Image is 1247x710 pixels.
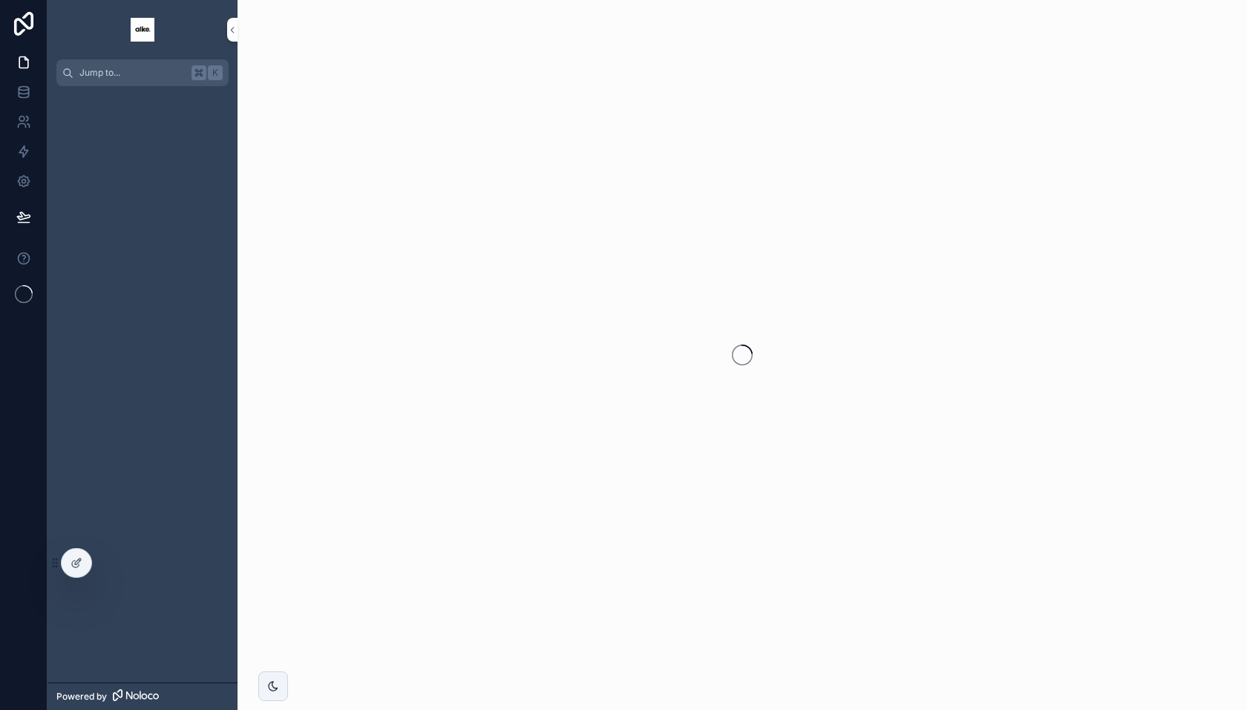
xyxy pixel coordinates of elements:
[56,691,107,703] span: Powered by
[56,59,229,86] button: Jump to...K
[48,683,238,710] a: Powered by
[48,86,238,113] div: scrollable content
[79,67,186,79] span: Jump to...
[209,67,221,79] span: K
[131,18,154,42] img: App logo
